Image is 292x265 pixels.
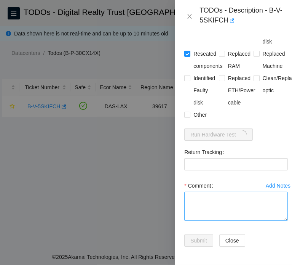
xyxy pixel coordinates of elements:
button: Close [184,13,195,20]
button: Close [219,234,245,247]
textarea: Comment [184,192,288,221]
div: TODOs - Description - B-V-5SKIFCH [199,6,283,27]
span: close [187,13,193,19]
button: Submit [184,234,213,247]
span: Replaced disk [260,23,288,48]
span: Reseated components [190,48,225,72]
span: Other [190,109,210,121]
span: Close [225,236,239,245]
span: Replaced RAM [225,48,254,72]
label: Comment [184,180,216,192]
label: Return Tracking [184,146,227,158]
span: Replaced Machine [260,48,288,72]
span: Replaced ETH/Power cable [225,72,258,109]
button: Run Hardware Testloading [184,128,253,141]
button: Add Notes [265,180,291,192]
div: Add Notes [266,183,290,188]
span: Identified Faulty disk [190,72,219,109]
input: Return Tracking [184,158,288,170]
